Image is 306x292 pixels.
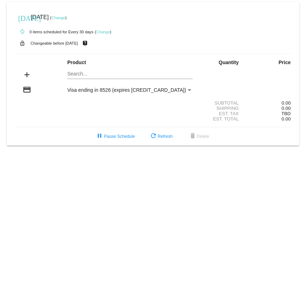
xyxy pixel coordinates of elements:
[199,111,245,116] div: Est. Tax
[67,87,193,93] mat-select: Payment Method
[81,39,89,48] mat-icon: live_help
[18,39,27,48] mat-icon: lock_open
[23,85,31,94] mat-icon: credit_card
[149,134,172,139] span: Refresh
[15,30,93,34] small: 0 items scheduled for Every 30 days
[67,71,193,77] input: Search...
[245,100,291,106] div: 0.00
[90,130,140,143] button: Pause Schedule
[188,132,197,141] mat-icon: delete
[143,130,178,143] button: Refresh
[95,134,135,139] span: Pause Schedule
[282,106,291,111] span: 0.00
[18,28,27,36] mat-icon: autorenew
[95,132,104,141] mat-icon: pause
[18,13,27,22] mat-icon: [DATE]
[23,71,31,79] mat-icon: add
[30,41,78,45] small: Changeable before [DATE]
[199,100,245,106] div: Subtotal
[51,16,65,20] a: Change
[282,116,291,122] span: 0.00
[183,130,215,143] button: Delete
[188,134,209,139] span: Delete
[219,60,239,65] strong: Quantity
[199,106,245,111] div: Shipping
[199,116,245,122] div: Est. Total
[50,16,67,20] small: ( )
[95,30,111,34] small: ( )
[279,60,291,65] strong: Price
[96,30,110,34] a: Change
[281,111,290,116] span: TBD
[67,60,86,65] strong: Product
[149,132,158,141] mat-icon: refresh
[67,87,186,93] span: Visa ending in 8526 (expires [CREDIT_CARD_DATA])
